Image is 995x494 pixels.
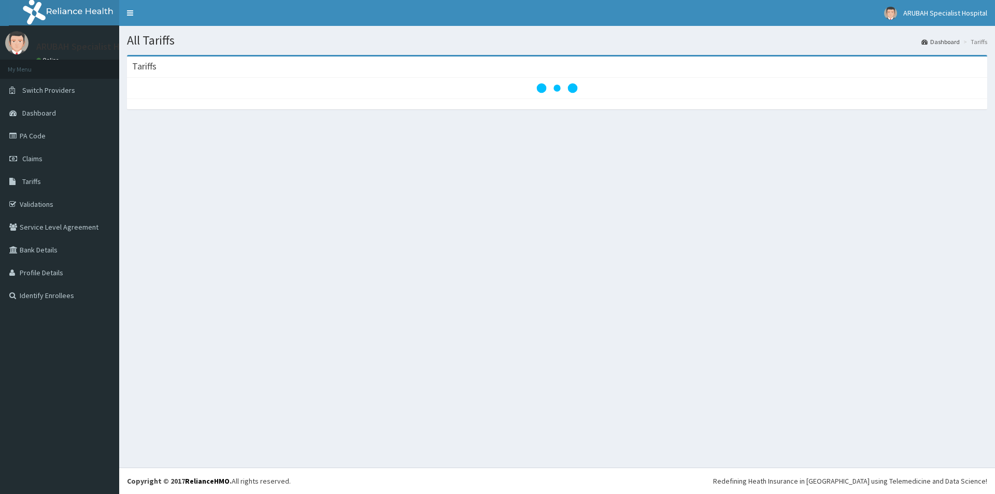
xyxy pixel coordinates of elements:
span: Switch Providers [22,86,75,95]
strong: Copyright © 2017 . [127,476,232,486]
img: User Image [5,31,29,54]
a: Online [36,57,61,64]
svg: audio-loading [536,67,578,109]
p: ARUBAH Specialist Hospital [36,42,148,51]
img: User Image [884,7,897,20]
div: Redefining Heath Insurance in [GEOGRAPHIC_DATA] using Telemedicine and Data Science! [713,476,987,486]
span: Claims [22,154,42,163]
h3: Tariffs [132,62,157,71]
span: Tariffs [22,177,41,186]
h1: All Tariffs [127,34,987,47]
footer: All rights reserved. [119,468,995,494]
a: Dashboard [921,37,960,46]
span: Dashboard [22,108,56,118]
span: ARUBAH Specialist Hospital [903,8,987,18]
a: RelianceHMO [185,476,230,486]
li: Tariffs [961,37,987,46]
